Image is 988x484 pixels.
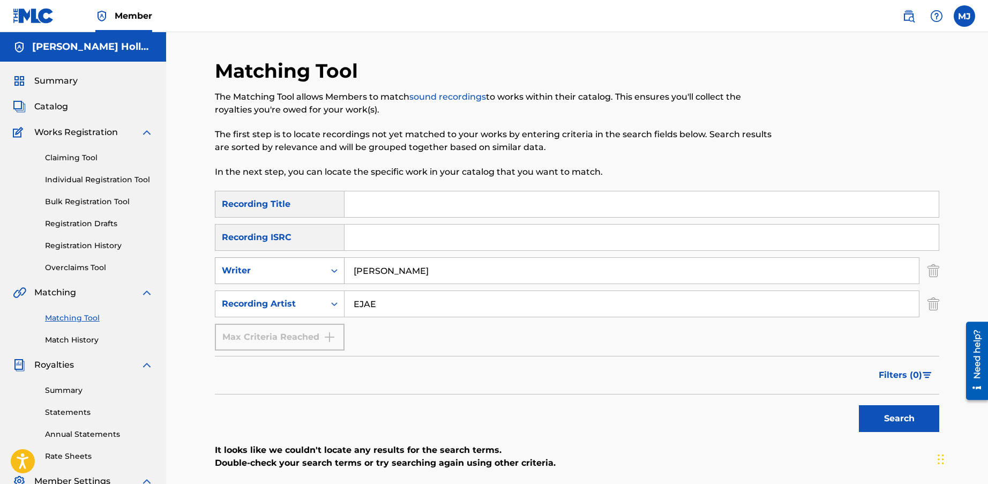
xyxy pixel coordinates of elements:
div: User Menu [954,5,975,27]
a: Match History [45,334,153,346]
img: filter [923,372,932,378]
img: Works Registration [13,126,27,139]
img: Accounts [13,41,26,54]
button: Search [859,405,939,432]
img: Delete Criterion [927,257,939,284]
a: Public Search [898,5,919,27]
img: help [930,10,943,23]
img: MLC Logo [13,8,54,24]
p: The first step is to locate recordings not yet matched to your works by entering criteria in the ... [215,128,773,154]
a: SummarySummary [13,75,78,87]
h5: Michael Jamell HollywoodPkr [32,41,153,53]
img: Top Rightsholder [95,10,108,23]
p: The Matching Tool allows Members to match to works within their catalog. This ensures you'll coll... [215,91,773,116]
img: Delete Criterion [927,291,939,317]
img: Summary [13,75,26,87]
img: search [902,10,915,23]
button: Filters (0) [872,362,939,389]
h2: Matching Tool [215,59,363,83]
img: expand [140,359,153,371]
form: Search Form [215,191,939,437]
img: Matching [13,286,26,299]
div: Drag [938,443,944,475]
span: Member [115,10,152,22]
span: Royalties [34,359,74,371]
a: Claiming Tool [45,152,153,163]
a: Summary [45,385,153,396]
span: Works Registration [34,126,118,139]
p: It looks like we couldn't locate any results for the search terms. [215,444,939,457]
img: Catalog [13,100,26,113]
span: Filters ( 0 ) [879,369,922,382]
span: Matching [34,286,76,299]
a: CatalogCatalog [13,100,68,113]
iframe: Resource Center [958,318,988,404]
a: Individual Registration Tool [45,174,153,185]
p: Double-check your search terms or try searching again using other criteria. [215,457,939,470]
a: Registration History [45,240,153,251]
iframe: Chat Widget [934,433,988,484]
a: Matching Tool [45,312,153,324]
a: Statements [45,407,153,418]
span: Summary [34,75,78,87]
a: Overclaims Tool [45,262,153,273]
span: Catalog [34,100,68,113]
div: Recording Artist [222,297,318,310]
p: In the next step, you can locate the specific work in your catalog that you want to match. [215,166,773,178]
a: Bulk Registration Tool [45,196,153,207]
img: expand [140,286,153,299]
a: Annual Statements [45,429,153,440]
a: sound recordings [409,92,486,102]
img: expand [140,126,153,139]
a: Registration Drafts [45,218,153,229]
div: Writer [222,264,318,277]
a: Rate Sheets [45,451,153,462]
div: Help [926,5,947,27]
img: Royalties [13,359,26,371]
